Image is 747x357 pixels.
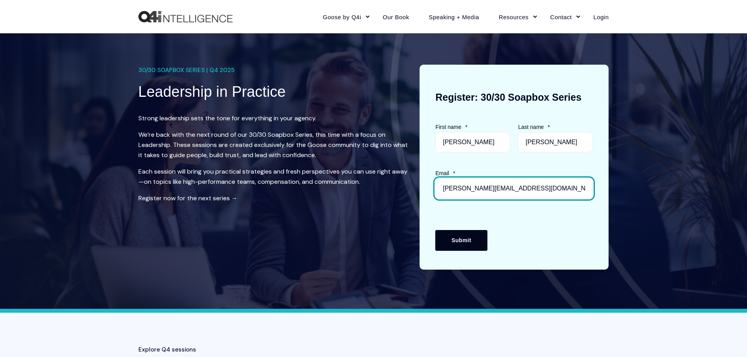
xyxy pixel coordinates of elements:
[138,113,408,123] p: Strong leadership sets the tone for everything in your agency.
[435,124,461,130] span: First name
[435,230,487,250] input: Submit
[138,11,233,23] img: Q4intelligence, LLC logo
[138,193,408,203] p: Register now for the next series →
[518,124,543,130] span: Last name
[138,82,401,101] h1: Leadership in Practice
[138,130,408,160] p: We’re back with the next round of our 30/30 Soapbox Series, this time with a focus on Leadership....
[138,65,234,76] span: 30/30 SOAPBOX SERIES | Q4 2025
[138,167,408,187] p: Each session will bring you practical strategies and fresh perspectives you can use right away—on...
[138,344,196,355] span: Explore Q4 sessions
[435,170,449,176] span: Email
[138,11,233,23] a: Back to Home
[435,80,593,114] h3: Register: 30/30 Soapbox Series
